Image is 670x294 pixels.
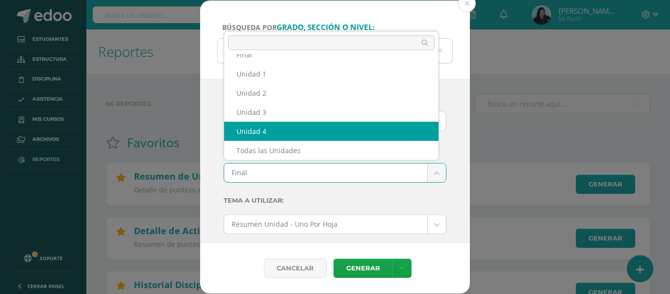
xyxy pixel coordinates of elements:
div: Todas las Unidades [224,141,438,160]
div: Unidad 4 [224,122,438,141]
div: Final [224,45,438,64]
div: Unidad 2 [224,83,438,103]
div: Unidad 3 [224,103,438,122]
div: Unidad 1 [224,64,438,83]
